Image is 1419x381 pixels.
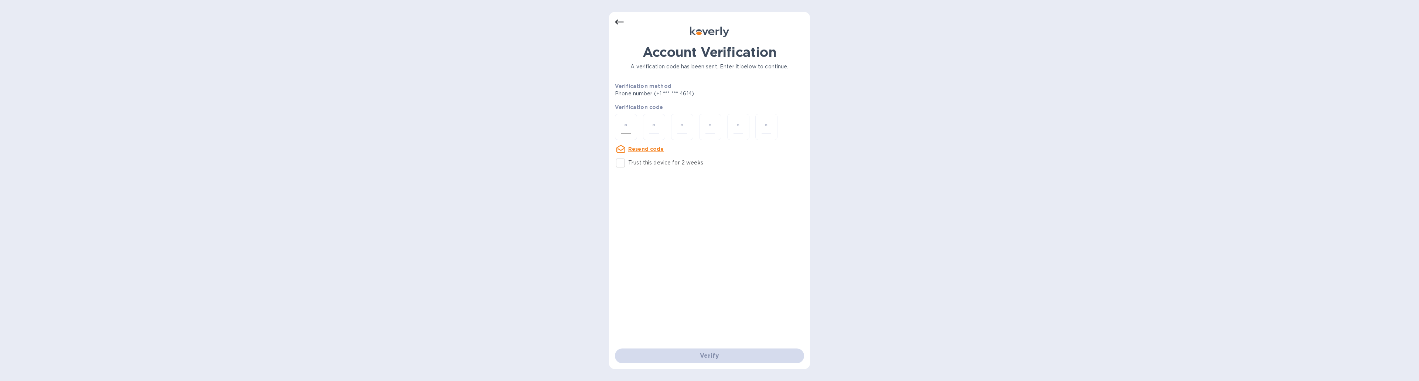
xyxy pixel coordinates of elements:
p: A verification code has been sent. Enter it below to continue. [615,63,804,71]
h1: Account Verification [615,44,804,60]
p: Trust this device for 2 weeks [628,159,703,167]
p: Phone number (+1 *** *** 4614) [615,90,751,98]
p: Verification code [615,103,804,111]
b: Verification method [615,83,671,89]
u: Resend code [628,146,664,152]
